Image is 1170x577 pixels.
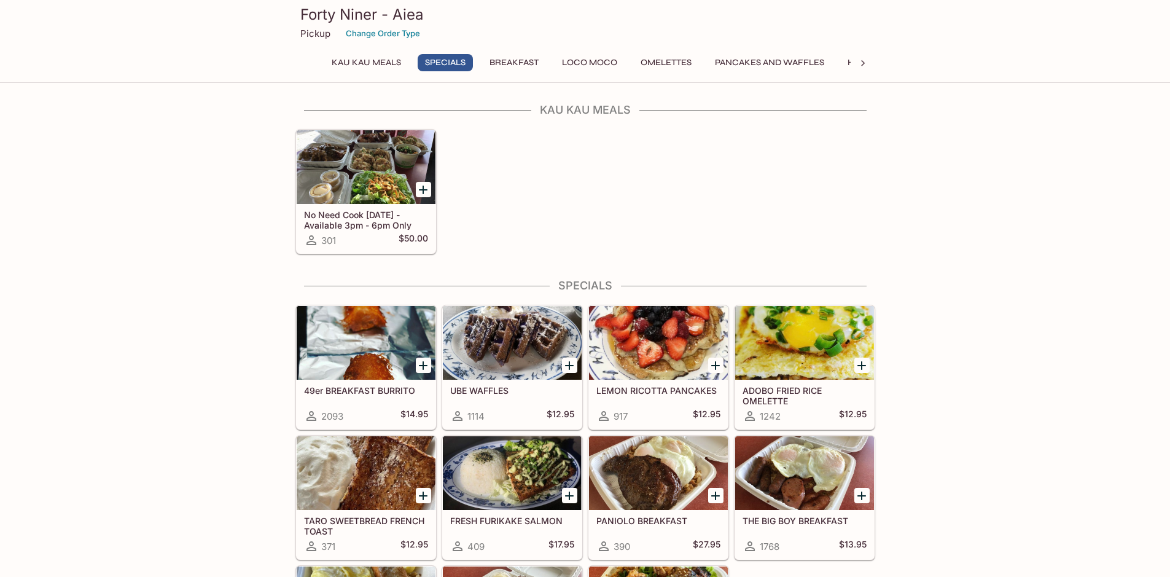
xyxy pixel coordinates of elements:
[442,305,582,430] a: UBE WAFFLES1114$12.95
[297,130,435,204] div: No Need Cook Today - Available 3pm - 6pm Only
[589,436,728,510] div: PANIOLO BREAKFAST
[450,385,574,396] h5: UBE WAFFLES
[321,541,335,552] span: 371
[450,516,574,526] h5: FRESH FURIKAKE SALMON
[400,539,428,554] h5: $12.95
[300,5,870,24] h3: Forty Niner - Aiea
[555,54,624,71] button: Loco Moco
[743,516,867,526] h5: THE BIG BOY BREAKFAST
[614,541,630,552] span: 390
[735,305,875,430] a: ADOBO FRIED RICE OMELETTE1242$12.95
[839,409,867,423] h5: $12.95
[743,385,867,406] h5: ADOBO FRIED RICE OMELETTE
[467,410,485,422] span: 1114
[443,306,582,380] div: UBE WAFFLES
[760,541,779,552] span: 1768
[416,182,431,197] button: Add No Need Cook Today - Available 3pm - 6pm Only
[735,436,874,510] div: THE BIG BOY BREAKFAST
[634,54,698,71] button: Omelettes
[325,54,408,71] button: Kau Kau Meals
[321,410,343,422] span: 2093
[442,436,582,560] a: FRESH FURIKAKE SALMON409$17.95
[854,488,870,503] button: Add THE BIG BOY BREAKFAST
[321,235,336,246] span: 301
[693,409,720,423] h5: $12.95
[708,488,723,503] button: Add PANIOLO BREAKFAST
[416,488,431,503] button: Add TARO SWEETBREAD FRENCH TOAST
[418,54,473,71] button: Specials
[297,436,435,510] div: TARO SWEETBREAD FRENCH TOAST
[708,54,831,71] button: Pancakes and Waffles
[416,358,431,373] button: Add 49er BREAKFAST BURRITO
[296,436,436,560] a: TARO SWEETBREAD FRENCH TOAST371$12.95
[854,358,870,373] button: Add ADOBO FRIED RICE OMELETTE
[614,410,628,422] span: 917
[400,409,428,423] h5: $14.95
[839,539,867,554] h5: $13.95
[548,539,574,554] h5: $17.95
[467,541,485,552] span: 409
[693,539,720,554] h5: $27.95
[562,488,577,503] button: Add FRESH FURIKAKE SALMON
[297,306,435,380] div: 49er BREAKFAST BURRITO
[841,54,993,71] button: Hawaiian Style French Toast
[295,279,875,292] h4: Specials
[296,305,436,430] a: 49er BREAKFAST BURRITO2093$14.95
[399,233,428,248] h5: $50.00
[588,436,728,560] a: PANIOLO BREAKFAST390$27.95
[596,385,720,396] h5: LEMON RICOTTA PANCAKES
[304,385,428,396] h5: 49er BREAKFAST BURRITO
[443,436,582,510] div: FRESH FURIKAKE SALMON
[483,54,545,71] button: Breakfast
[296,130,436,254] a: No Need Cook [DATE] - Available 3pm - 6pm Only301$50.00
[304,516,428,536] h5: TARO SWEETBREAD FRENCH TOAST
[735,436,875,560] a: THE BIG BOY BREAKFAST1768$13.95
[300,28,330,39] p: Pickup
[760,410,781,422] span: 1242
[340,24,426,43] button: Change Order Type
[588,305,728,430] a: LEMON RICOTTA PANCAKES917$12.95
[304,210,428,230] h5: No Need Cook [DATE] - Available 3pm - 6pm Only
[708,358,723,373] button: Add LEMON RICOTTA PANCAKES
[547,409,574,423] h5: $12.95
[295,103,875,117] h4: Kau Kau Meals
[589,306,728,380] div: LEMON RICOTTA PANCAKES
[562,358,577,373] button: Add UBE WAFFLES
[596,516,720,526] h5: PANIOLO BREAKFAST
[735,306,874,380] div: ADOBO FRIED RICE OMELETTE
